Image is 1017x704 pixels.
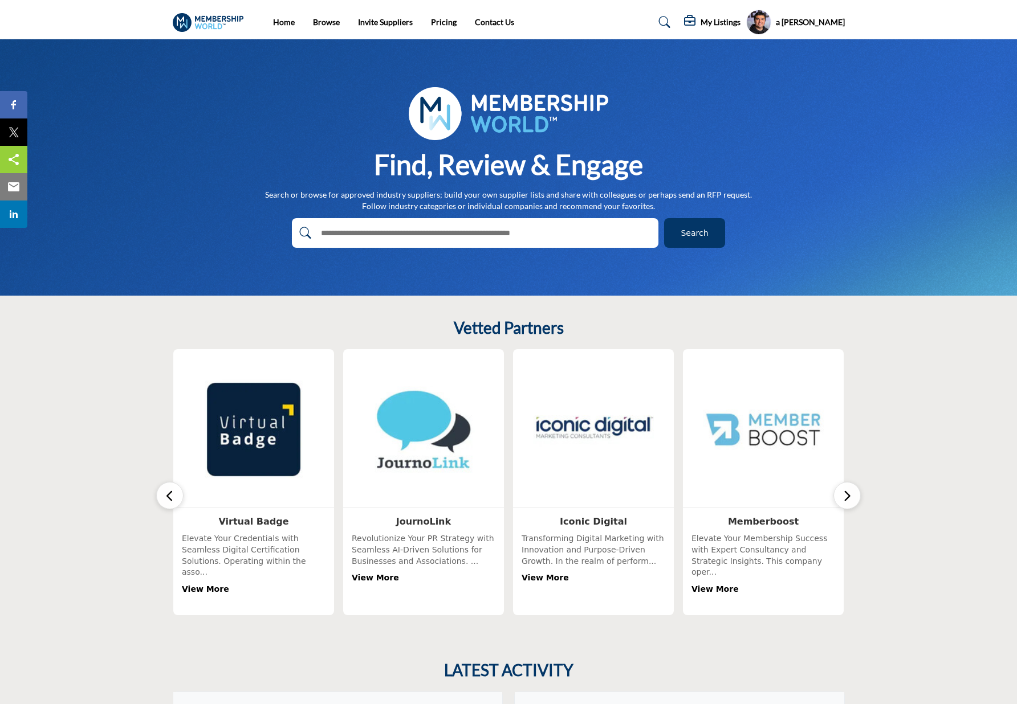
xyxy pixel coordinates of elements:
div: Elevate Your Credentials with Seamless Digital Certification Solutions. Operating within the asso... [182,533,326,607]
div: Revolutionize Your PR Strategy with Seamless AI-Driven Solutions for Businesses and Associations.... [352,533,495,607]
button: Show hide supplier dropdown [746,10,771,35]
img: Memberboost [691,358,835,501]
a: Memberboost [728,516,799,527]
span: Search [681,227,708,239]
h5: My Listings [701,17,741,27]
h2: LATEST ACTIVITY [444,661,573,680]
a: Virtual Badge [218,516,288,527]
a: View More [522,573,569,582]
p: Search or browse for approved industry suppliers; build your own supplier lists and share with co... [265,189,752,211]
button: Search [664,218,725,248]
a: JournoLink [396,516,451,527]
a: Iconic Digital [560,516,627,527]
img: Virtual Badge [182,358,326,501]
img: image [409,87,608,140]
div: My Listings [684,15,741,29]
h2: Vetted Partners [454,318,564,338]
img: Site Logo [173,13,250,32]
div: Transforming Digital Marketing with Innovation and Purpose-Driven Growth. In the realm of perform... [522,533,665,607]
a: Search [648,13,678,31]
a: View More [691,584,739,594]
a: Contact Us [475,17,514,27]
div: Elevate Your Membership Success with Expert Consultancy and Strategic Insights. This company oper... [691,533,835,607]
h1: Find, Review & Engage [374,147,643,182]
h5: a [PERSON_NAME] [776,17,845,28]
img: Iconic Digital [522,358,665,501]
a: Browse [313,17,340,27]
a: Invite Suppliers [358,17,413,27]
a: View More [352,573,399,582]
a: Pricing [431,17,457,27]
img: JournoLink [352,358,495,501]
a: View More [182,584,229,594]
a: Home [273,17,295,27]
